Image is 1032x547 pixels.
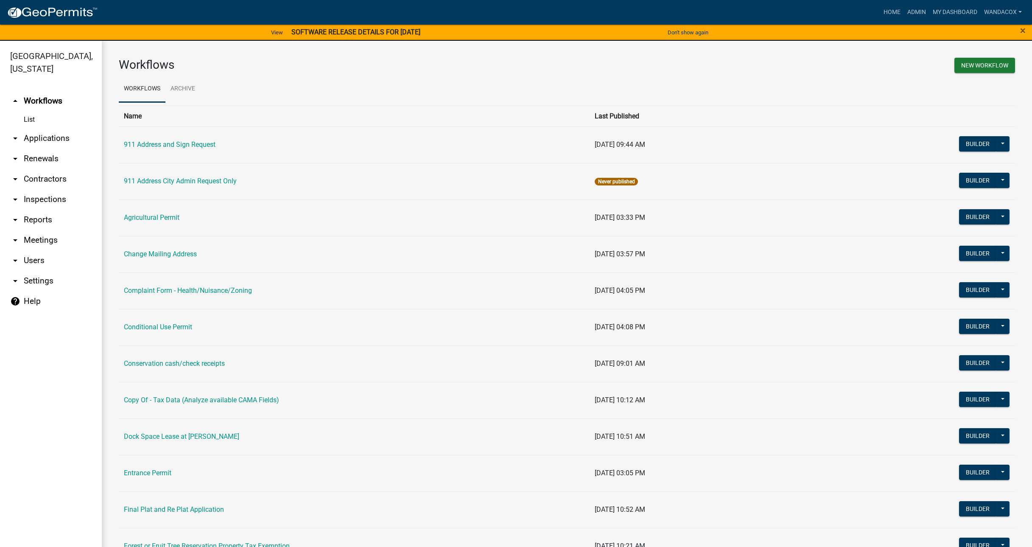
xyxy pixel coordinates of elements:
i: arrow_drop_down [10,174,20,184]
button: Builder [959,501,996,516]
i: arrow_drop_down [10,255,20,266]
button: Builder [959,428,996,443]
button: Builder [959,246,996,261]
button: New Workflow [954,58,1015,73]
a: Workflows [119,76,165,103]
span: [DATE] 04:08 PM [595,323,645,331]
th: Name [119,106,590,126]
a: Dock Space Lease at [PERSON_NAME] [124,432,239,440]
button: Builder [959,355,996,370]
a: Entrance Permit [124,469,171,477]
button: Don't show again [664,25,712,39]
span: [DATE] 04:05 PM [595,286,645,295]
i: arrow_drop_down [10,235,20,245]
span: [DATE] 03:33 PM [595,213,645,222]
button: Builder [959,282,996,297]
a: Archive [165,76,200,103]
button: Builder [959,173,996,188]
button: Builder [959,465,996,480]
span: [DATE] 10:12 AM [595,396,645,404]
i: arrow_drop_down [10,194,20,205]
a: Agricultural Permit [124,213,179,222]
strong: SOFTWARE RELEASE DETAILS FOR [DATE] [291,28,420,36]
a: Complaint Form - Health/Nuisance/Zoning [124,286,252,295]
a: Conditional Use Permit [124,323,192,331]
a: Final Plat and Re Plat Application [124,505,224,513]
a: 911 Address and Sign Request [124,140,215,149]
a: Copy Of - Tax Data (Analyze available CAMA Fields) [124,396,279,404]
span: [DATE] 03:05 PM [595,469,645,477]
span: × [1020,25,1026,36]
a: My Dashboard [929,4,981,20]
i: help [10,296,20,306]
span: [DATE] 03:57 PM [595,250,645,258]
a: View [268,25,286,39]
h3: Workflows [119,58,561,72]
button: Builder [959,209,996,224]
a: Admin [904,4,929,20]
a: Change Mailing Address [124,250,197,258]
span: [DATE] 10:52 AM [595,505,645,513]
a: Home [880,4,904,20]
i: arrow_drop_down [10,276,20,286]
button: Builder [959,319,996,334]
th: Last Published [590,106,850,126]
i: arrow_drop_up [10,96,20,106]
button: Builder [959,136,996,151]
button: Close [1020,25,1026,36]
button: Builder [959,392,996,407]
a: Conservation cash/check receipts [124,359,225,367]
i: arrow_drop_down [10,133,20,143]
i: arrow_drop_down [10,154,20,164]
span: [DATE] 09:44 AM [595,140,645,149]
span: [DATE] 10:51 AM [595,432,645,440]
span: Never published [595,178,638,185]
span: [DATE] 09:01 AM [595,359,645,367]
i: arrow_drop_down [10,215,20,225]
a: 911 Address City Admin Request Only [124,177,237,185]
a: WandaCox [981,4,1025,20]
